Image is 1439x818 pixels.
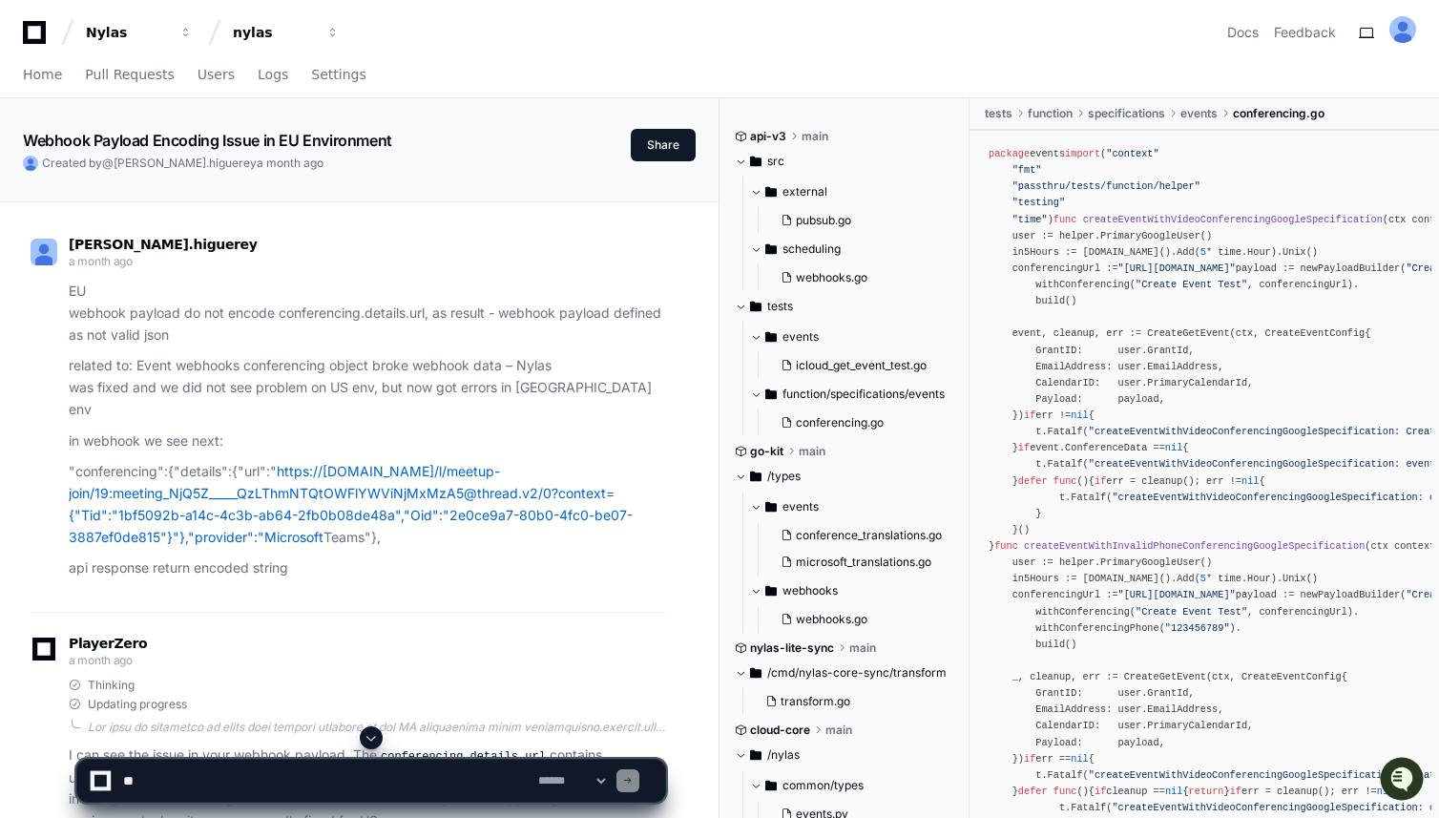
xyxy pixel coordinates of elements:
[69,281,665,346] p: EU webhook payload do not encode conferencing.details.url, as result - webhook payload defined as...
[782,184,827,199] span: external
[994,540,1018,552] span: func
[1018,442,1030,453] span: if
[88,720,665,735] div: Lor ipsu do sitametco ad elits doei tempori utlabore et dol MA aliquaenima minim veniamquisno.exe...
[69,430,665,452] p: in webhook we see next:
[796,358,927,373] span: icloud_get_event_test.go
[750,576,955,606] button: webhooks
[765,495,777,518] svg: Directory
[750,723,810,738] span: cloud-core
[735,291,955,322] button: tests
[773,207,944,234] button: pubsub.go
[796,528,942,543] span: conference_translations.go
[767,469,801,484] span: /types
[750,379,955,409] button: function/specifications/events
[65,142,313,161] div: Start new chat
[750,129,786,144] span: api-v3
[324,148,347,171] button: Start new chat
[782,329,819,345] span: events
[135,199,231,215] a: Powered byPylon
[767,299,793,314] span: tests
[65,161,277,177] div: We're offline, but we'll be back soon!
[773,549,944,576] button: microsoft_translations.go
[88,697,187,712] span: Updating progress
[767,154,784,169] span: src
[1241,475,1259,487] span: nil
[86,23,168,42] div: Nylas
[782,583,838,598] span: webhooks
[69,461,665,548] p: "conferencing":{"details":{"url":" Teams"},
[750,661,761,684] svg: Directory
[257,156,323,170] span: a month ago
[1012,197,1065,208] span: "testing"
[773,409,944,436] button: conferencing.go
[773,264,944,291] button: webhooks.go
[198,53,235,97] a: Users
[1274,23,1336,42] button: Feedback
[69,463,633,544] a: https://[DOMAIN_NAME]/l/meetup-join/19:meeting_NjQ5Z_____QzLThmNTQtOWFlYWViNjMxMzA5@thread.v2/0?c...
[1083,214,1383,225] span: createEventWithVideoConferencingGoogleSpecification
[1018,475,1048,487] span: defer
[750,640,834,656] span: nylas-lite-sync
[1106,148,1158,159] span: "context"
[23,131,392,150] app-text-character-animate: Webhook Payload Encoding Issue in EU Environment
[225,15,347,50] button: nylas
[735,658,955,688] button: /cmd/nylas-core-sync/transform
[782,387,945,402] span: function/specifications/events
[190,200,231,215] span: Pylon
[88,678,135,693] span: Thinking
[750,322,955,352] button: events
[1227,23,1259,42] a: Docs
[765,383,777,406] svg: Directory
[78,15,200,50] button: Nylas
[799,444,825,459] span: main
[1165,442,1182,453] span: nil
[796,213,851,228] span: pubsub.go
[19,142,53,177] img: 1756235613930-3d25f9e4-fa56-45dd-b3ad-e072dfbd1548
[750,492,955,522] button: events
[85,69,174,80] span: Pull Requests
[1233,106,1324,121] span: conferencing.go
[1012,180,1200,192] span: "passthru/tests/function/helper"
[69,653,133,667] span: a month ago
[750,150,761,173] svg: Directory
[750,465,761,488] svg: Directory
[796,612,867,627] span: webhooks.go
[1028,106,1073,121] span: function
[258,53,288,97] a: Logs
[258,69,288,80] span: Logs
[31,239,57,265] img: ALV-UjVIVO1xujVLAuPApzUHhlN9_vKf9uegmELgxzPxAbKOtnGOfPwn3iBCG1-5A44YWgjQJBvBkNNH2W5_ERJBpY8ZVwxlF...
[750,295,761,318] svg: Directory
[1012,164,1042,176] span: "fmt"
[23,156,38,171] img: ALV-UjVIVO1xujVLAuPApzUHhlN9_vKf9uegmELgxzPxAbKOtnGOfPwn3iBCG1-5A44YWgjQJBvBkNNH2W5_ERJBpY8ZVwxlF...
[796,555,931,570] span: microsoft_translations.go
[773,352,944,379] button: icloud_get_event_test.go
[23,53,62,97] a: Home
[735,461,955,492] button: /types
[782,241,841,257] span: scheduling
[765,180,777,203] svg: Directory
[1180,106,1218,121] span: events
[796,415,884,430] span: conferencing.go
[311,69,365,80] span: Settings
[773,606,944,633] button: webhooks.go
[1378,755,1429,807] iframe: Open customer support
[69,638,147,649] span: PlayerZero
[19,19,57,57] img: PlayerZero
[825,723,852,738] span: main
[1095,475,1106,487] span: if
[1118,589,1236,600] span: "[URL][DOMAIN_NAME]"
[765,238,777,261] svg: Directory
[42,156,323,171] span: Created by
[781,694,850,709] span: transform.go
[69,355,665,420] p: related to: Event webhooks conferencing object broke webhook data – Nylas was fixed and we did no...
[1165,622,1230,634] span: "123456789"
[1118,262,1236,274] span: "[URL][DOMAIN_NAME]"
[765,579,777,602] svg: Directory
[23,69,62,80] span: Home
[69,254,133,268] span: a month ago
[750,177,955,207] button: external
[796,270,867,285] span: webhooks.go
[1088,106,1165,121] span: specifications
[631,129,696,161] button: Share
[69,237,258,252] span: [PERSON_NAME].higuerey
